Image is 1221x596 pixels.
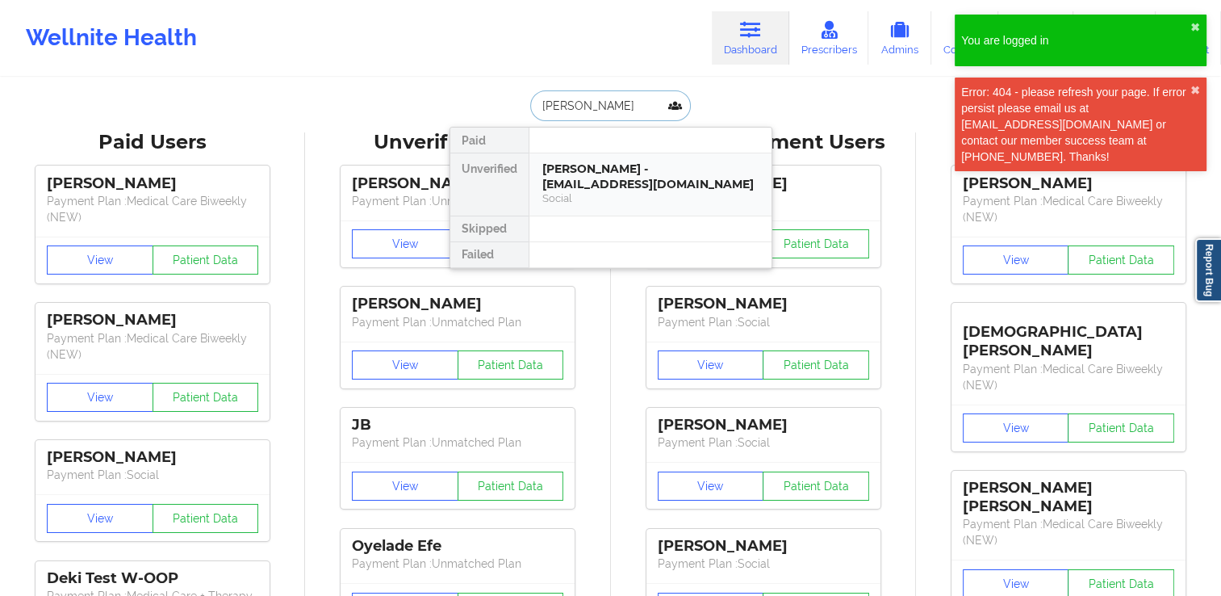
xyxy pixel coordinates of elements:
div: Social [542,191,759,205]
div: Unverified Users [316,130,599,155]
div: Failed [450,242,529,268]
div: [PERSON_NAME] [352,295,563,313]
button: Patient Data [1068,246,1174,275]
a: Coaches [931,11,998,65]
p: Payment Plan : Social [47,467,258,483]
button: Patient Data [153,383,259,412]
div: Paid [450,128,529,153]
p: Payment Plan : Medical Care Biweekly (NEW) [963,516,1174,548]
p: Payment Plan : Social [658,434,869,451]
p: Payment Plan : Unmatched Plan [352,314,563,330]
div: JB [352,416,563,434]
div: [PERSON_NAME] [47,448,258,467]
div: Failed Payment Users [927,130,1210,155]
div: [PERSON_NAME] [47,311,258,329]
button: Patient Data [153,246,259,275]
p: Payment Plan : Medical Care Biweekly (NEW) [47,330,258,363]
div: Unverified [450,153,529,216]
p: Payment Plan : Unmatched Plan [352,193,563,209]
button: View [352,472,458,501]
div: [PERSON_NAME] - [EMAIL_ADDRESS][DOMAIN_NAME] [542,162,759,191]
button: View [352,350,458,380]
button: View [658,350,764,380]
p: Payment Plan : Medical Care Biweekly (NEW) [963,361,1174,393]
div: [PERSON_NAME] [47,174,258,193]
p: Payment Plan : Medical Care Biweekly (NEW) [47,193,258,225]
div: Paid Users [11,130,294,155]
div: [PERSON_NAME] [658,537,869,556]
div: [PERSON_NAME] [658,295,869,313]
button: View [47,504,153,533]
div: [PERSON_NAME] [PERSON_NAME] [963,479,1174,516]
button: View [963,413,1069,443]
p: Payment Plan : Social [658,314,869,330]
div: Error: 404 - please refresh your page. If error persist please email us at [EMAIL_ADDRESS][DOMAIN... [961,84,1190,165]
p: Payment Plan : Medical Care Biweekly (NEW) [963,193,1174,225]
p: Payment Plan : Unmatched Plan [352,556,563,572]
button: View [352,229,458,258]
div: Oyelade Efe [352,537,563,556]
button: Patient Data [1068,413,1174,443]
p: Payment Plan : Social [658,556,869,572]
div: Skipped [450,216,529,242]
a: Admins [868,11,931,65]
div: You are logged in [961,32,1190,48]
button: Patient Data [763,229,869,258]
button: View [658,472,764,501]
button: Patient Data [153,504,259,533]
button: View [963,246,1069,275]
button: close [1190,21,1200,34]
button: View [47,383,153,412]
div: [DEMOGRAPHIC_DATA][PERSON_NAME] [963,311,1174,360]
button: Patient Data [458,472,564,501]
button: Patient Data [458,350,564,380]
div: Deki Test W-OOP [47,569,258,588]
p: Payment Plan : Unmatched Plan [352,434,563,451]
a: Dashboard [712,11,789,65]
div: [PERSON_NAME] [658,416,869,434]
button: close [1190,84,1200,97]
div: [PERSON_NAME] [352,174,563,193]
a: Prescribers [789,11,869,65]
button: View [47,246,153,275]
a: Report Bug [1195,238,1221,302]
button: Patient Data [763,472,869,501]
button: Patient Data [763,350,869,380]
